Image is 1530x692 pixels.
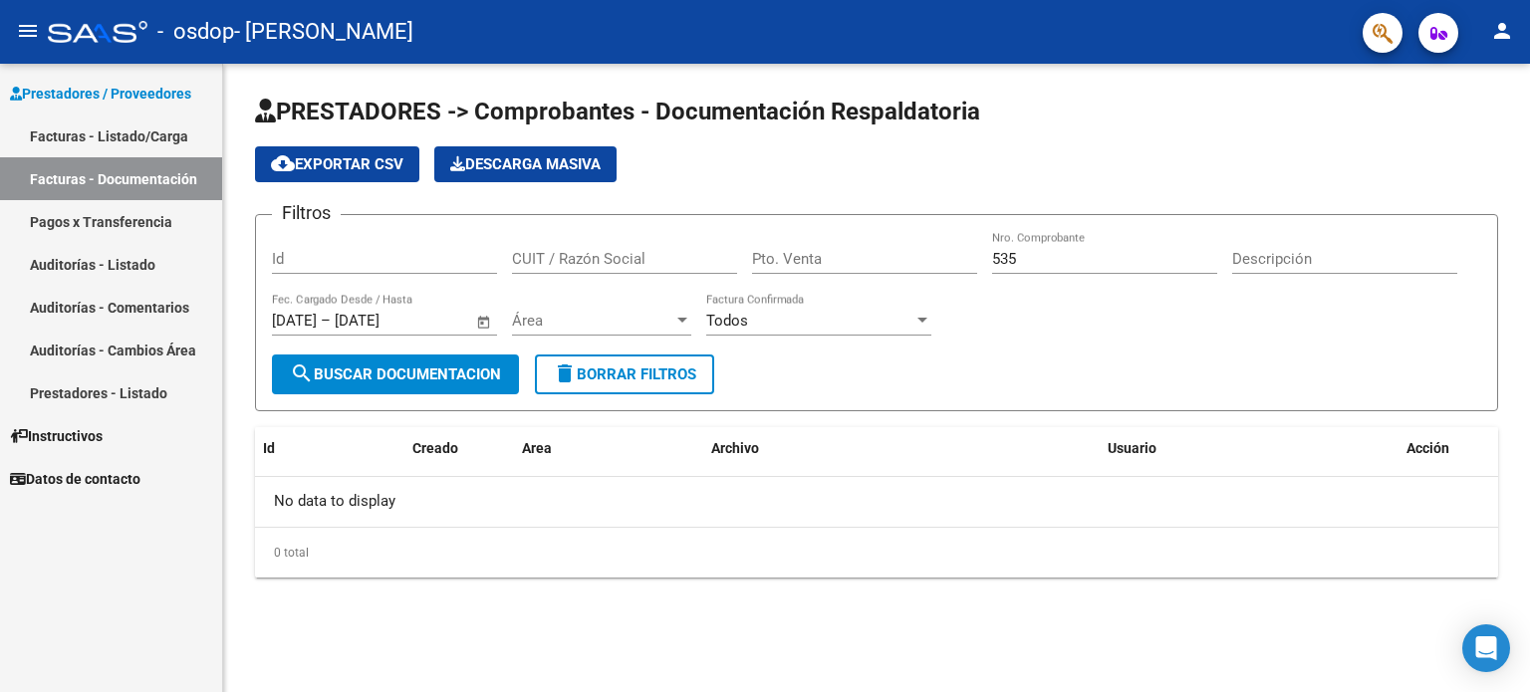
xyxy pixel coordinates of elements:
[404,427,514,470] datatable-header-cell: Creado
[535,354,714,394] button: Borrar Filtros
[412,440,458,456] span: Creado
[271,155,403,173] span: Exportar CSV
[255,477,1498,527] div: No data to display
[1462,624,1510,672] div: Open Intercom Messenger
[272,354,519,394] button: Buscar Documentacion
[434,146,617,182] app-download-masive: Descarga masiva de comprobantes (adjuntos)
[512,312,673,330] span: Área
[234,10,413,54] span: - [PERSON_NAME]
[255,98,980,125] span: PRESTADORES -> Comprobantes - Documentación Respaldatoria
[10,468,140,490] span: Datos de contacto
[706,312,748,330] span: Todos
[157,10,234,54] span: - osdop
[450,155,601,173] span: Descarga Masiva
[255,427,335,470] datatable-header-cell: Id
[1490,19,1514,43] mat-icon: person
[1100,427,1399,470] datatable-header-cell: Usuario
[553,361,577,385] mat-icon: delete
[255,146,419,182] button: Exportar CSV
[290,365,501,383] span: Buscar Documentacion
[272,312,317,330] input: Start date
[473,311,496,334] button: Open calendar
[711,440,759,456] span: Archivo
[1108,440,1156,456] span: Usuario
[553,365,696,383] span: Borrar Filtros
[514,427,703,470] datatable-header-cell: Area
[271,151,295,175] mat-icon: cloud_download
[703,427,1100,470] datatable-header-cell: Archivo
[16,19,40,43] mat-icon: menu
[522,440,552,456] span: Area
[263,440,275,456] span: Id
[1399,427,1498,470] datatable-header-cell: Acción
[10,83,191,105] span: Prestadores / Proveedores
[434,146,617,182] button: Descarga Masiva
[255,528,1498,577] div: 0 total
[272,199,341,227] h3: Filtros
[321,312,331,330] span: –
[10,425,103,447] span: Instructivos
[1406,440,1449,456] span: Acción
[335,312,431,330] input: End date
[290,361,314,385] mat-icon: search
